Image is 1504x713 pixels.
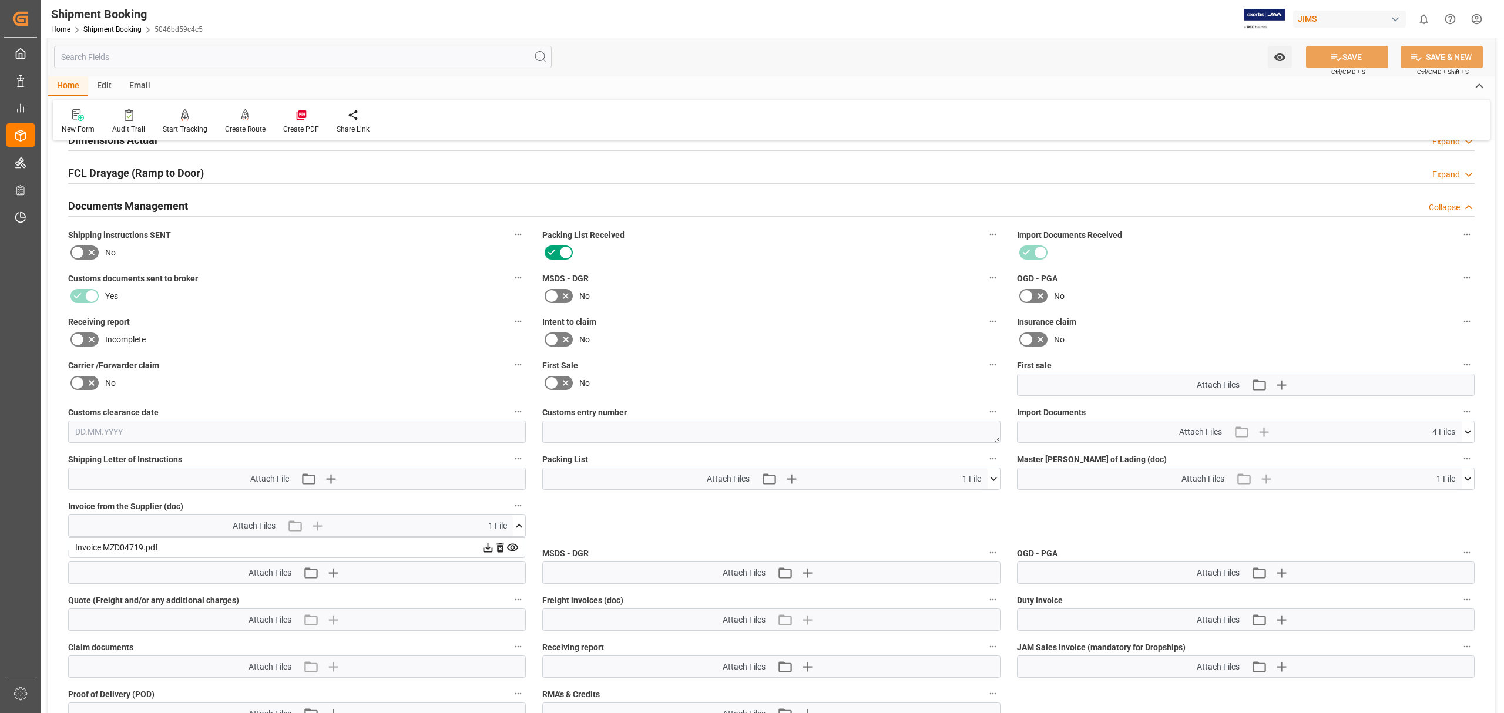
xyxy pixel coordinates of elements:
[511,270,526,285] button: Customs documents sent to broker
[542,547,589,560] span: MSDS - DGR
[1459,639,1475,654] button: JAM Sales invoice (mandatory for Dropships)
[1432,169,1460,181] div: Expand
[1197,661,1240,673] span: Attach Files
[1459,314,1475,329] button: Insurance claim
[68,453,182,466] span: Shipping Letter of Instructions
[1197,614,1240,626] span: Attach Files
[985,592,1001,607] button: Freight invoices (doc)
[163,124,207,134] div: Start Tracking
[1401,46,1483,68] button: SAVE & NEW
[250,473,289,485] span: Attach File
[68,273,198,285] span: Customs documents sent to broker
[1459,357,1475,372] button: First sale
[1197,379,1240,391] span: Attach Files
[1459,404,1475,419] button: Import Documents
[542,453,588,466] span: Packing List
[1017,229,1122,241] span: Import Documents Received
[511,451,526,466] button: Shipping Letter of Instructions
[1429,201,1460,214] div: Collapse
[225,124,266,134] div: Create Route
[51,5,203,23] div: Shipment Booking
[105,247,116,259] span: No
[1432,426,1455,438] span: 4 Files
[985,227,1001,242] button: Packing List Received
[707,473,750,485] span: Attach Files
[511,227,526,242] button: Shipping instructions SENT
[62,124,95,134] div: New Form
[68,641,133,654] span: Claim documents
[985,451,1001,466] button: Packing List
[105,334,146,346] span: Incomplete
[1268,46,1292,68] button: open menu
[542,229,625,241] span: Packing List Received
[1437,6,1463,32] button: Help Center
[1436,473,1455,485] span: 1 File
[1054,334,1065,346] span: No
[511,639,526,654] button: Claim documents
[579,377,590,389] span: No
[1417,68,1469,76] span: Ctrl/CMD + Shift + S
[1017,273,1057,285] span: OGD - PGA
[1459,270,1475,285] button: OGD - PGA
[1017,594,1063,607] span: Duty invoice
[1459,227,1475,242] button: Import Documents Received
[511,357,526,372] button: Carrier /Forwarder claim
[68,316,130,328] span: Receiving report
[249,567,291,579] span: Attach Files
[511,592,526,607] button: Quote (Freight and/or any additional charges)
[68,198,188,214] h2: Documents Management
[985,545,1001,560] button: MSDS - DGR
[48,76,88,96] div: Home
[511,314,526,329] button: Receiving report
[1411,6,1437,32] button: show 0 new notifications
[962,473,981,485] span: 1 File
[68,229,171,241] span: Shipping instructions SENT
[1017,359,1052,372] span: First sale
[112,124,145,134] div: Audit Trail
[233,520,276,532] span: Attach Files
[723,567,766,579] span: Attach Files
[1459,592,1475,607] button: Duty invoice
[542,688,600,701] span: RMA's & Credits
[1179,426,1222,438] span: Attach Files
[105,377,116,389] span: No
[68,547,134,560] span: Preferential tariff
[1432,136,1460,148] div: Expand
[985,639,1001,654] button: Receiving report
[1459,451,1475,466] button: Master [PERSON_NAME] of Lading (doc)
[1244,9,1285,29] img: Exertis%20JAM%20-%20Email%20Logo.jpg_1722504956.jpg
[83,25,142,33] a: Shipment Booking
[120,76,159,96] div: Email
[723,614,766,626] span: Attach Files
[1017,453,1167,466] span: Master [PERSON_NAME] of Lading (doc)
[1017,316,1076,328] span: Insurance claim
[1293,8,1411,30] button: JIMS
[337,124,370,134] div: Share Link
[283,124,319,134] div: Create PDF
[68,594,239,607] span: Quote (Freight and/or any additional charges)
[68,359,159,372] span: Carrier /Forwarder claim
[75,542,519,554] div: Invoice MZD04719.pdf
[542,316,596,328] span: Intent to claim
[105,290,118,302] span: Yes
[542,406,627,419] span: Customs entry number
[985,314,1001,329] button: Intent to claim
[88,76,120,96] div: Edit
[1017,547,1057,560] span: OGD - PGA
[1459,545,1475,560] button: OGD - PGA
[1017,406,1086,419] span: Import Documents
[723,661,766,673] span: Attach Files
[985,270,1001,285] button: MSDS - DGR
[1293,11,1406,28] div: JIMS
[1331,68,1365,76] span: Ctrl/CMD + S
[511,686,526,701] button: Proof of Delivery (POD)
[542,359,578,372] span: First Sale
[68,421,526,443] input: DD.MM.YYYY
[54,46,552,68] input: Search Fields
[249,614,291,626] span: Attach Files
[1197,567,1240,579] span: Attach Files
[1306,46,1388,68] button: SAVE
[1054,290,1065,302] span: No
[51,25,70,33] a: Home
[985,357,1001,372] button: First Sale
